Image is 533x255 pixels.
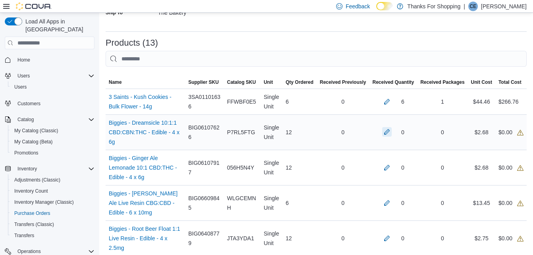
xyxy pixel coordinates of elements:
[188,79,219,85] span: Supplier SKU
[283,230,317,246] div: 12
[283,195,317,211] div: 6
[14,177,60,183] span: Adjustments (Classic)
[8,185,98,197] button: Inventory Count
[260,120,282,145] div: Single Unit
[109,224,182,253] a: Biggies - Root Beer Float 1:1 Live Resin - Edible - 4 x 2.5mg
[106,76,185,89] button: Name
[14,115,94,124] span: Catalog
[401,127,404,137] div: 0
[14,199,74,205] span: Inventory Manager (Classic)
[8,208,98,219] button: Purchase Orders
[11,197,94,207] span: Inventory Manager (Classic)
[16,2,52,10] img: Cova
[14,164,40,174] button: Inventory
[420,79,464,85] span: Received Packages
[464,2,465,11] p: |
[109,118,182,147] a: Biggies - Dreamsicle 10:1:1 CBD:CBN:THC - Edible - 4 x 6g
[260,89,282,114] div: Single Unit
[11,209,94,218] span: Purchase Orders
[14,232,34,239] span: Transfers
[17,248,41,255] span: Operations
[320,79,366,85] span: Received Previously
[376,2,393,10] input: Dark Mode
[14,139,53,145] span: My Catalog (Beta)
[417,124,468,140] div: 0
[317,94,369,110] div: 0
[14,115,37,124] button: Catalog
[283,124,317,140] div: 12
[401,198,404,208] div: 0
[227,234,254,243] span: JTA3YDA1
[17,73,30,79] span: Users
[2,97,98,109] button: Customers
[468,195,495,211] div: $13.45
[11,231,37,240] a: Transfers
[317,230,369,246] div: 0
[8,136,98,147] button: My Catalog (Beta)
[11,186,94,196] span: Inventory Count
[286,79,314,85] span: Qty Ordered
[8,125,98,136] button: My Catalog (Classic)
[11,137,56,147] a: My Catalog (Beta)
[283,94,317,110] div: 6
[14,71,94,81] span: Users
[2,54,98,66] button: Home
[188,92,221,111] span: 3SA01101636
[11,148,42,158] a: Promotions
[14,99,44,108] a: Customers
[417,230,468,246] div: 0
[470,2,477,11] span: CE
[11,137,94,147] span: My Catalog (Beta)
[8,230,98,241] button: Transfers
[109,92,182,111] a: 3 Saints - Kush Cookies - Bulk Flower - 14g
[109,189,182,217] a: Biggies - [PERSON_NAME] Ale Live Resin CBG:CBD - Edible - 6 x 10mg
[8,197,98,208] button: Inventory Manager (Classic)
[227,79,256,85] span: Catalog SKU
[22,17,94,33] span: Load All Apps in [GEOGRAPHIC_DATA]
[498,97,519,106] div: $266.76
[14,127,58,134] span: My Catalog (Classic)
[11,148,94,158] span: Promotions
[11,220,57,229] a: Transfers (Classic)
[106,51,527,67] input: This is a search bar. After typing your query, hit enter to filter the results lower in the page.
[417,94,468,110] div: 1
[188,158,221,177] span: BIG06107917
[401,234,404,243] div: 0
[2,163,98,174] button: Inventory
[8,174,98,185] button: Adjustments (Classic)
[106,10,123,16] label: Ship To
[468,230,495,246] div: $2.75
[109,79,122,85] span: Name
[372,79,414,85] span: Received Quantity
[376,10,377,11] span: Dark Mode
[14,188,48,194] span: Inventory Count
[8,147,98,158] button: Promotions
[498,234,523,243] div: $0.00
[14,55,33,65] a: Home
[260,155,282,180] div: Single Unit
[11,197,77,207] a: Inventory Manager (Classic)
[11,82,94,92] span: Users
[317,195,369,211] div: 0
[417,195,468,211] div: 0
[417,160,468,176] div: 0
[481,2,527,11] p: [PERSON_NAME]
[468,2,478,11] div: Cliff Evans
[11,126,94,135] span: My Catalog (Classic)
[498,163,523,172] div: $0.00
[227,193,257,212] span: WLGCEMNH
[11,231,94,240] span: Transfers
[2,114,98,125] button: Catalog
[401,97,404,106] div: 6
[17,100,40,107] span: Customers
[2,70,98,81] button: Users
[14,221,54,228] span: Transfers (Classic)
[260,190,282,216] div: Single Unit
[14,210,50,216] span: Purchase Orders
[498,198,523,208] div: $0.00
[468,124,495,140] div: $2.68
[11,82,30,92] a: Users
[185,76,224,89] button: Supplier SKU
[468,94,495,110] div: $44.46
